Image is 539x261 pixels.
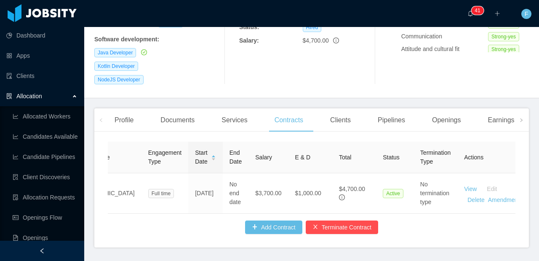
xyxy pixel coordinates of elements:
[94,62,138,71] span: Kotlin Developer
[255,190,281,196] span: $3,700.00
[425,108,468,132] div: Openings
[494,11,500,16] i: icon: plus
[268,108,310,132] div: Contracts
[13,128,77,145] a: icon: line-chartCandidates Available
[467,11,473,16] i: icon: bell
[401,45,488,54] div: Attitude and cultural fit
[94,75,144,84] span: NodeJS Developer
[13,229,77,246] a: icon: file-textOpenings
[13,209,77,226] a: icon: idcardOpenings Flow
[13,148,77,165] a: icon: line-chartCandidate Pipelines
[464,154,483,161] span: Actions
[6,67,77,84] a: icon: auditClients
[215,108,254,132] div: Services
[323,108,358,132] div: Clients
[94,48,136,57] span: Java Developer
[478,6,480,15] p: 1
[488,32,519,41] span: Strong-yes
[383,154,400,161] span: Status
[211,154,216,160] div: Sort
[488,196,523,203] a: Amendments
[211,157,216,160] i: icon: caret-down
[73,154,110,161] span: Contract Type
[295,190,321,196] span: $1,000.00
[295,154,311,161] span: E & D
[475,6,478,15] p: 4
[223,173,249,214] td: No end date
[211,154,216,156] i: icon: caret-up
[188,173,223,214] td: [DATE]
[339,194,345,200] span: info-circle
[108,108,140,132] div: Profile
[239,24,259,30] b: Status:
[525,9,528,19] span: F
[195,148,208,166] span: Start Date
[303,23,322,32] span: Hired
[13,108,77,125] a: icon: line-chartAllocated Workers
[420,149,451,165] span: Termination Type
[13,189,77,206] a: icon: file-doneAllocation Requests
[6,93,12,99] i: icon: solution
[333,38,339,43] span: info-circle
[488,45,519,54] span: Strong-yes
[94,36,159,43] b: Software development :
[16,93,42,100] span: Allocation
[154,108,201,132] div: Documents
[471,6,483,15] sup: 41
[99,118,103,122] i: icon: left
[339,154,352,161] span: Total
[148,149,181,165] span: Engagement Type
[303,37,329,44] span: $4,700.00
[371,108,412,132] div: Pipelines
[245,221,302,234] button: icon: plusAdd Contract
[383,189,403,198] span: Active
[6,27,77,44] a: icon: pie-chartDashboard
[306,221,378,234] button: icon: closeTerminate Contract
[519,118,523,122] i: icon: right
[339,186,365,192] span: $4,700.00
[239,37,259,44] b: Salary:
[229,149,242,165] span: End Date
[467,196,484,203] a: Delete
[13,169,77,186] a: icon: file-searchClient Discoveries
[414,173,457,214] td: No termination type
[141,49,147,55] i: icon: check-circle
[401,32,488,41] div: Communication
[139,49,147,56] a: icon: check-circle
[255,154,272,161] span: Salary
[464,186,477,192] a: View
[148,189,174,198] span: Full time
[477,182,504,196] button: Edit
[6,47,77,64] a: icon: appstoreApps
